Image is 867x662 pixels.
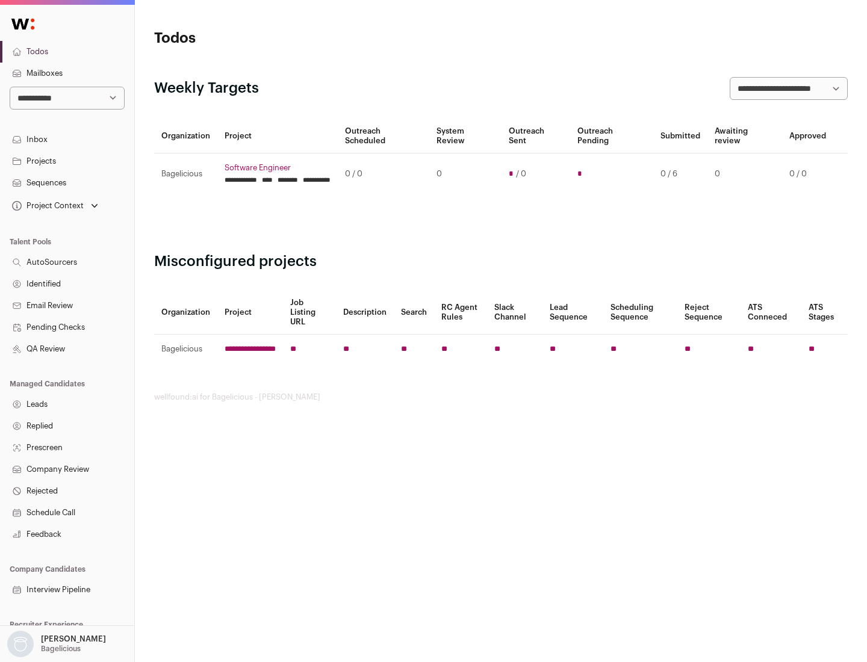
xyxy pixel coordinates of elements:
th: Scheduling Sequence [603,291,677,335]
th: Project [217,291,283,335]
th: ATS Conneced [741,291,801,335]
td: 0 [429,153,501,195]
img: nopic.png [7,631,34,657]
th: Project [217,119,338,153]
th: Reject Sequence [677,291,741,335]
th: Outreach Pending [570,119,653,153]
th: Organization [154,291,217,335]
th: RC Agent Rules [434,291,486,335]
th: Slack Channel [487,291,542,335]
td: Bagelicious [154,153,217,195]
footer: wellfound:ai for Bagelicious - [PERSON_NAME] [154,392,848,402]
td: Bagelicious [154,335,217,364]
th: System Review [429,119,501,153]
th: Submitted [653,119,707,153]
button: Open dropdown [10,197,101,214]
p: Bagelicious [41,644,81,654]
td: 0 / 0 [338,153,429,195]
button: Open dropdown [5,631,108,657]
h2: Weekly Targets [154,79,259,98]
th: Outreach Scheduled [338,119,429,153]
p: [PERSON_NAME] [41,634,106,644]
span: / 0 [516,169,526,179]
th: Job Listing URL [283,291,336,335]
img: Wellfound [5,12,41,36]
td: 0 / 6 [653,153,707,195]
td: 0 [707,153,782,195]
th: Approved [782,119,833,153]
th: Lead Sequence [542,291,603,335]
h2: Misconfigured projects [154,252,848,271]
div: Project Context [10,201,84,211]
th: ATS Stages [801,291,848,335]
th: Awaiting review [707,119,782,153]
th: Outreach Sent [502,119,571,153]
th: Description [336,291,394,335]
th: Search [394,291,434,335]
td: 0 / 0 [782,153,833,195]
th: Organization [154,119,217,153]
a: Software Engineer [225,163,331,173]
h1: Todos [154,29,385,48]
